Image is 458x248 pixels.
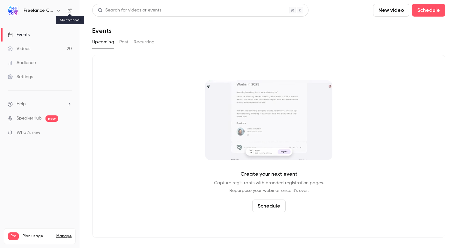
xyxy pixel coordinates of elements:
span: Pro [8,232,19,240]
button: Upcoming [92,37,114,47]
button: Past [119,37,128,47]
p: Create your next event [240,170,297,178]
a: Manage [56,234,72,239]
p: Capture registrants with branded registration pages. Repurpose your webinar once it's over. [214,179,324,194]
h6: Freelance Care [24,7,53,14]
button: Schedule [252,200,286,212]
div: Events [8,32,30,38]
span: What's new [17,129,40,136]
img: Freelance Care [8,5,18,16]
div: Settings [8,74,33,80]
a: SpeakerHub [17,115,42,122]
h1: Events [92,27,112,34]
div: Videos [8,46,30,52]
button: Schedule [412,4,445,17]
span: Plan usage [23,234,52,239]
span: new [45,115,58,122]
iframe: Noticeable Trigger [64,130,72,136]
button: Recurring [134,37,155,47]
button: New video [373,4,409,17]
span: Help [17,101,26,107]
li: help-dropdown-opener [8,101,72,107]
div: Search for videos or events [98,7,161,14]
div: Audience [8,60,36,66]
